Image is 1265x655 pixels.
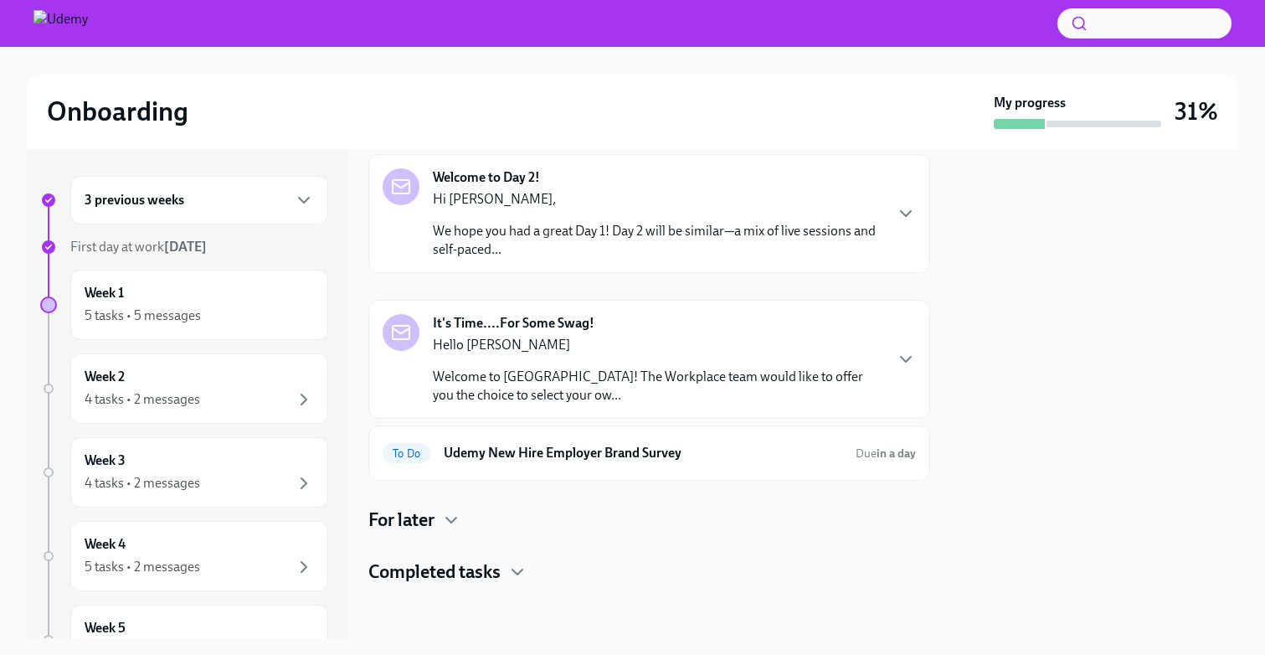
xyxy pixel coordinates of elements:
[877,446,916,461] strong: in a day
[856,446,916,462] span: August 16th, 2025 10:00
[40,521,328,591] a: Week 45 tasks • 2 messages
[433,336,882,354] p: Hello [PERSON_NAME]
[40,238,328,256] a: First day at work[DATE]
[85,474,200,493] div: 4 tasks • 2 messages
[40,353,328,424] a: Week 24 tasks • 2 messages
[85,535,126,554] h6: Week 4
[368,560,501,585] h4: Completed tasks
[1175,96,1218,126] h3: 31%
[433,368,882,405] p: Welcome to [GEOGRAPHIC_DATA]! The Workplace team would like to offer you the choice to select you...
[856,446,916,461] span: Due
[383,440,916,467] a: To DoUdemy New Hire Employer Brand SurveyDuein a day
[40,270,328,340] a: Week 15 tasks • 5 messages
[85,368,125,386] h6: Week 2
[433,314,594,333] strong: It's Time....For Some Swag!
[368,508,930,533] div: For later
[85,390,200,409] div: 4 tasks • 2 messages
[85,619,126,637] h6: Week 5
[383,447,430,460] span: To Do
[994,94,1066,112] strong: My progress
[368,560,930,585] div: Completed tasks
[433,190,882,209] p: Hi [PERSON_NAME],
[164,239,207,255] strong: [DATE]
[40,437,328,508] a: Week 34 tasks • 2 messages
[70,176,328,224] div: 3 previous weeks
[33,10,88,37] img: Udemy
[85,307,201,325] div: 5 tasks • 5 messages
[368,508,435,533] h4: For later
[433,168,540,187] strong: Welcome to Day 2!
[85,451,126,470] h6: Week 3
[85,558,200,576] div: 5 tasks • 2 messages
[444,444,842,462] h6: Udemy New Hire Employer Brand Survey
[85,191,184,209] h6: 3 previous weeks
[70,239,207,255] span: First day at work
[85,284,124,302] h6: Week 1
[433,222,882,259] p: We hope you had a great Day 1! Day 2 will be similar—a mix of live sessions and self-paced...
[47,95,188,128] h2: Onboarding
